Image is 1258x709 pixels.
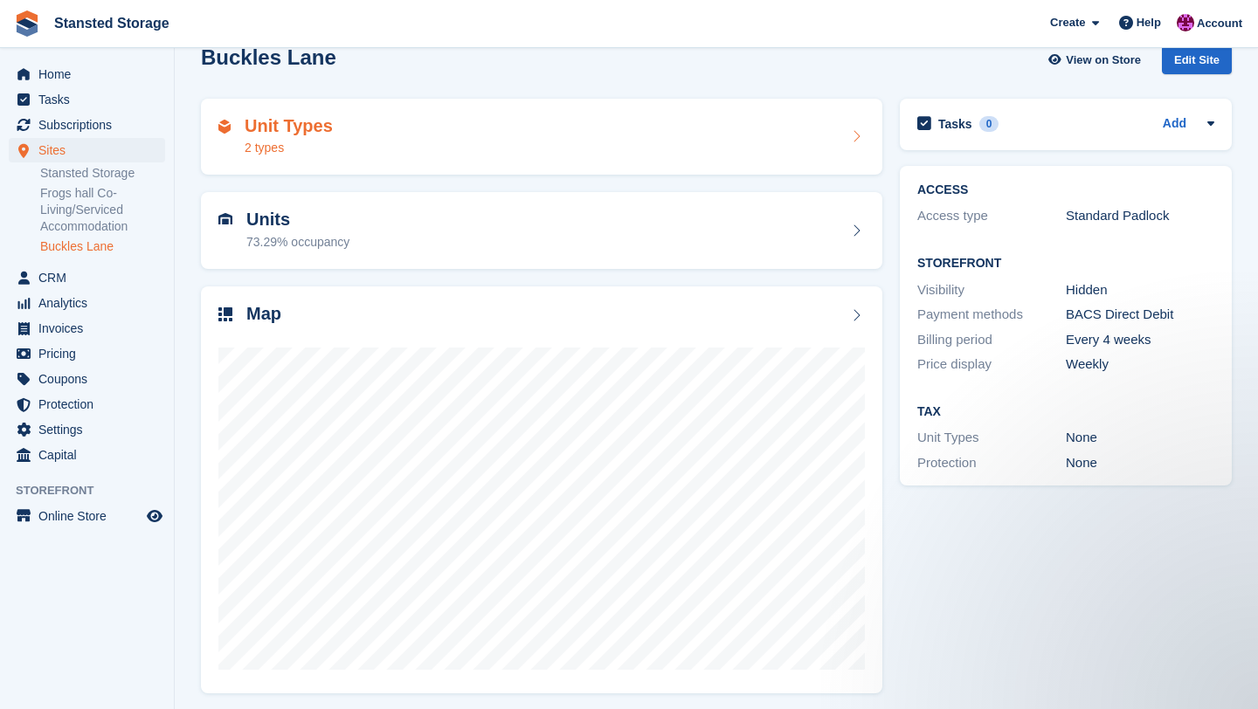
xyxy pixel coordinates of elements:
[1162,45,1232,74] div: Edit Site
[40,238,165,255] a: Buckles Lane
[38,316,143,341] span: Invoices
[1046,45,1148,74] a: View on Store
[1177,14,1194,31] img: Jonathan Crick
[16,482,174,499] span: Storefront
[201,286,882,694] a: Map
[917,354,1066,375] div: Price display
[38,138,143,162] span: Sites
[1050,14,1085,31] span: Create
[9,367,165,391] a: menu
[201,192,882,269] a: Units 73.29% occupancy
[917,405,1214,419] h2: Tax
[1066,428,1214,448] div: None
[917,280,1066,300] div: Visibility
[917,257,1214,271] h2: Storefront
[144,506,165,527] a: Preview store
[9,392,165,416] a: menu
[917,428,1066,448] div: Unit Types
[38,113,143,137] span: Subscriptions
[38,392,143,416] span: Protection
[40,165,165,182] a: Stansted Storage
[917,305,1066,325] div: Payment methods
[9,417,165,442] a: menu
[9,291,165,315] a: menu
[201,45,336,69] h2: Buckles Lane
[1066,206,1214,226] div: Standard Padlock
[38,417,143,442] span: Settings
[9,265,165,290] a: menu
[246,233,349,251] div: 73.29% occupancy
[979,116,999,132] div: 0
[1066,280,1214,300] div: Hidden
[1066,52,1141,69] span: View on Store
[1066,354,1214,375] div: Weekly
[201,99,882,176] a: Unit Types 2 types
[38,265,143,290] span: CRM
[9,341,165,366] a: menu
[38,367,143,391] span: Coupons
[38,87,143,112] span: Tasks
[1197,15,1242,32] span: Account
[38,443,143,467] span: Capital
[38,504,143,528] span: Online Store
[917,330,1066,350] div: Billing period
[917,453,1066,473] div: Protection
[1137,14,1161,31] span: Help
[9,316,165,341] a: menu
[917,206,1066,226] div: Access type
[9,113,165,137] a: menu
[9,87,165,112] a: menu
[38,291,143,315] span: Analytics
[938,116,972,132] h2: Tasks
[9,62,165,86] a: menu
[917,183,1214,197] h2: ACCESS
[40,185,165,235] a: Frogs hall Co-Living/Serviced Accommodation
[1163,114,1186,134] a: Add
[246,304,281,324] h2: Map
[218,213,232,225] img: unit-icn-7be61d7bf1b0ce9d3e12c5938cc71ed9869f7b940bace4675aadf7bd6d80202e.svg
[9,443,165,467] a: menu
[245,139,333,157] div: 2 types
[1162,45,1232,81] a: Edit Site
[38,62,143,86] span: Home
[9,138,165,162] a: menu
[14,10,40,37] img: stora-icon-8386f47178a22dfd0bd8f6a31ec36ba5ce8667c1dd55bd0f319d3a0aa187defe.svg
[9,504,165,528] a: menu
[47,9,176,38] a: Stansted Storage
[218,307,232,321] img: map-icn-33ee37083ee616e46c38cad1a60f524a97daa1e2b2c8c0bc3eb3415660979fc1.svg
[1066,305,1214,325] div: BACS Direct Debit
[218,120,231,134] img: unit-type-icn-2b2737a686de81e16bb02015468b77c625bbabd49415b5ef34ead5e3b44a266d.svg
[246,210,349,230] h2: Units
[38,341,143,366] span: Pricing
[1066,330,1214,350] div: Every 4 weeks
[1066,453,1214,473] div: None
[245,116,333,136] h2: Unit Types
